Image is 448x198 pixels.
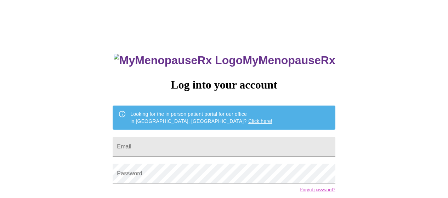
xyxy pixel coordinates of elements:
[130,108,272,128] div: Looking for the in person patient portal for our office in [GEOGRAPHIC_DATA], [GEOGRAPHIC_DATA]?
[114,54,335,67] h3: MyMenopauseRx
[248,118,272,124] a: Click here!
[113,78,335,91] h3: Log into your account
[300,187,335,193] a: Forgot password?
[114,54,243,67] img: MyMenopauseRx Logo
